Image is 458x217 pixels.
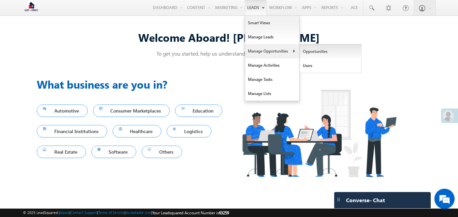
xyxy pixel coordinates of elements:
a: Opportunities [300,44,362,59]
em: Start Chat [92,168,122,178]
span: Others [148,147,176,156]
div: Welcome Aboard! [PERSON_NAME] [37,30,421,44]
span: © 2025 LeadSquared | | | | | [23,210,229,216]
img: carter-drag [336,197,341,202]
img: d_60004797649_company_0_60004797649 [11,35,28,44]
img: Industry.png [229,76,409,190]
p: To get you started, help us understand a few things about you! [37,50,421,57]
a: Manage Leads [245,30,299,44]
span: 63259 [219,210,229,215]
h3: What business are you in? [37,76,229,92]
span: Software [97,147,131,156]
span: Healthcare [119,127,155,136]
img: Custom Logo [23,2,40,13]
a: Smart Views [245,16,299,30]
a: Manage Tasks [245,72,299,87]
span: Converse - Chat [346,197,385,203]
a: Manage Lists [245,87,299,101]
span: Consumer Marketplaces [99,106,164,115]
span: Education [181,106,216,115]
a: Contact Support [70,210,97,215]
textarea: Type your message and hit 'Enter' [9,62,123,163]
a: About [60,210,69,215]
span: Your Leadsquared Account Number is [152,210,229,215]
div: Minimize live chat window [111,3,127,20]
div: Chat with us now [35,35,113,44]
span: Financial Institutions [43,127,101,136]
span: Real Estate [43,147,80,156]
span: Automotive [43,106,82,115]
a: Acceptable Use [125,210,151,215]
a: Users [300,59,362,73]
a: Manage Activities [245,58,299,72]
a: Terms of Service [98,210,124,215]
span: Logistics [173,127,205,136]
a: Manage Opportunities [245,44,299,58]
